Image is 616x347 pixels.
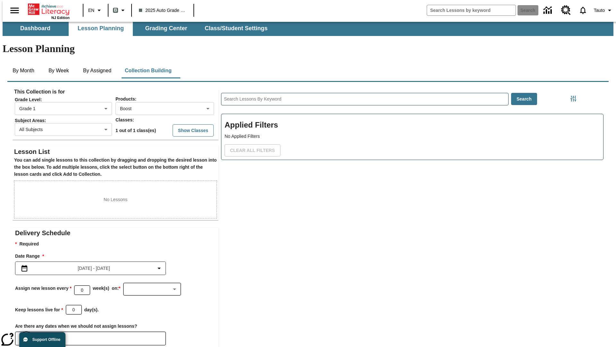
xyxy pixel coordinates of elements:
button: Lesson Planning [69,21,133,36]
a: Data Center [540,2,557,19]
button: By Assigned [78,63,116,78]
input: No dates selected [35,330,166,347]
input: Please choose a number between 1 and 30 [66,301,81,318]
a: Resource Center, Will open in new tab [557,2,575,19]
a: Notifications [575,2,591,19]
div: SubNavbar [3,19,613,36]
p: No Applied Filters [225,133,600,140]
button: Select the date range menu item [18,264,163,272]
div: Please choose a number between 1 and 10 [74,285,90,295]
span: Classes : [116,117,134,122]
button: Boost Class color is gray green. Change class color [110,4,129,16]
h2: Delivery Schedule [15,228,218,238]
input: Search Lessons By Keyword [221,93,508,105]
button: Collection Building [120,63,177,78]
span: Products : [116,96,136,102]
span: B [114,6,117,14]
span: NJ Edition [51,16,70,20]
button: Filters Side menu [567,92,580,105]
a: Home [28,3,70,16]
input: search field [427,5,516,15]
button: Profile/Settings [591,4,616,16]
h3: day(s). [84,307,99,314]
h1: Lesson Planning [3,43,613,55]
p: Required [15,241,218,248]
span: EN [88,7,94,14]
span: Subject Areas : [15,118,115,123]
h2: Lesson List [14,147,217,157]
button: By Week [43,63,75,78]
button: By Month [7,63,39,78]
span: Tauto [594,7,605,14]
button: Open side menu [5,1,24,20]
p: No Lessons [104,196,127,203]
h6: This Collection is for [14,87,217,96]
h2: Applied Filters [225,117,600,133]
div: Please choose a number between 1 and 30 [66,305,82,315]
h6: You can add single lessons to this collection by dragging and dropping the desired lesson into th... [14,157,217,178]
button: Dashboard [3,21,67,36]
div: Boost [116,102,214,115]
button: Search [511,93,537,105]
div: SubNavbar [3,21,273,36]
button: Show Classes [173,124,214,137]
span: Grade Level : [15,97,115,102]
p: 1 out of 1 class(es) [116,127,156,134]
input: Please choose a number between 1 and 10 [74,281,90,298]
button: Grading Center [134,21,198,36]
span: [DATE] - [DATE] [78,265,110,272]
h3: Keep lessons live for [15,307,63,314]
span: Support Offline [32,337,60,342]
button: Support Offline [19,332,65,347]
h3: Are there any dates when we should not assign lessons? [15,323,218,330]
div: Grade 1 [15,102,112,115]
h3: on: [112,285,120,292]
button: Class/Student Settings [200,21,273,36]
button: Language: EN, Select a language [85,4,106,16]
h3: Date Range [15,253,218,260]
h3: Assign new lesson every [15,285,72,292]
div: All Subjects [15,123,112,136]
div: Applied Filters [221,114,603,160]
span: 2025 Auto Grade 1 B [139,7,186,14]
p: week(s) [93,285,109,292]
svg: Collapse Date Range Filter [155,264,163,272]
div: Home [28,2,70,20]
